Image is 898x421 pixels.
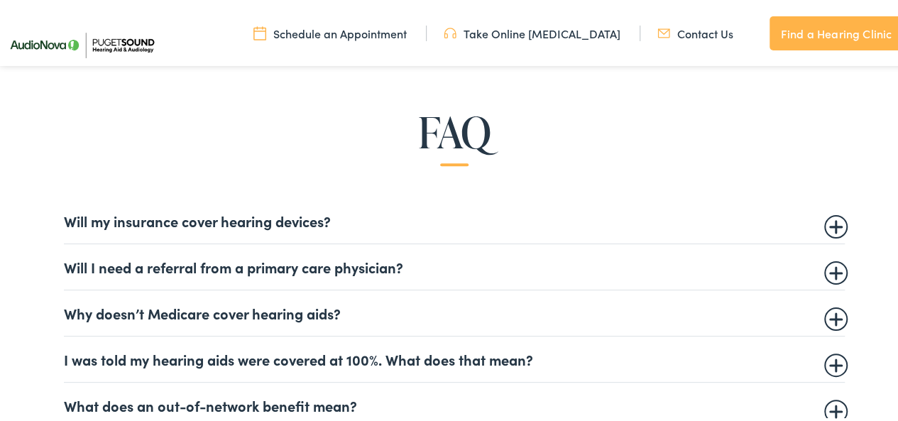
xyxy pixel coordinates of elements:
summary: Will my insurance cover hearing devices? [64,210,845,227]
h2: FAQ [46,106,863,153]
a: Contact Us [657,23,733,39]
summary: Will I need a referral from a primary care physician? [64,256,845,273]
a: Schedule an Appointment [253,23,407,39]
summary: What does an out-of-network benefit mean? [64,395,845,412]
img: utility icon [444,23,456,39]
img: utility icon [657,23,670,39]
summary: Why doesn’t Medicare cover hearing aids? [64,302,845,319]
img: utility icon [253,23,266,39]
summary: I was told my hearing aids were covered at 100%. What does that mean? [64,349,845,366]
a: Take Online [MEDICAL_DATA] [444,23,620,39]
